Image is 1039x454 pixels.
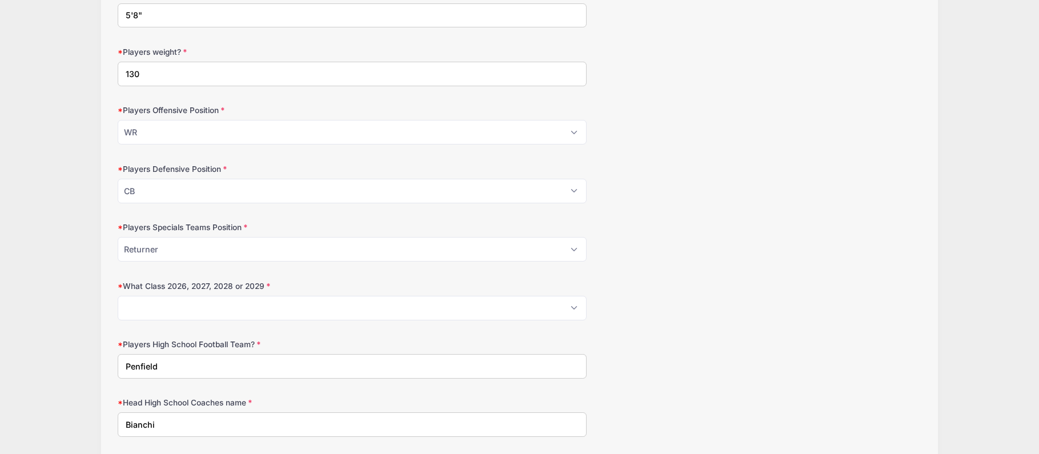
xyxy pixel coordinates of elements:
label: What Class 2026, 2027, 2028 or 2029 [118,280,386,292]
label: Players weight? [118,46,386,58]
label: Players Offensive Position [118,105,386,116]
label: Players High School Football Team? [118,339,386,350]
label: Head High School Coaches name [118,397,386,408]
label: Players Defensive Position [118,163,386,175]
label: Players Specials Teams Position [118,222,386,233]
